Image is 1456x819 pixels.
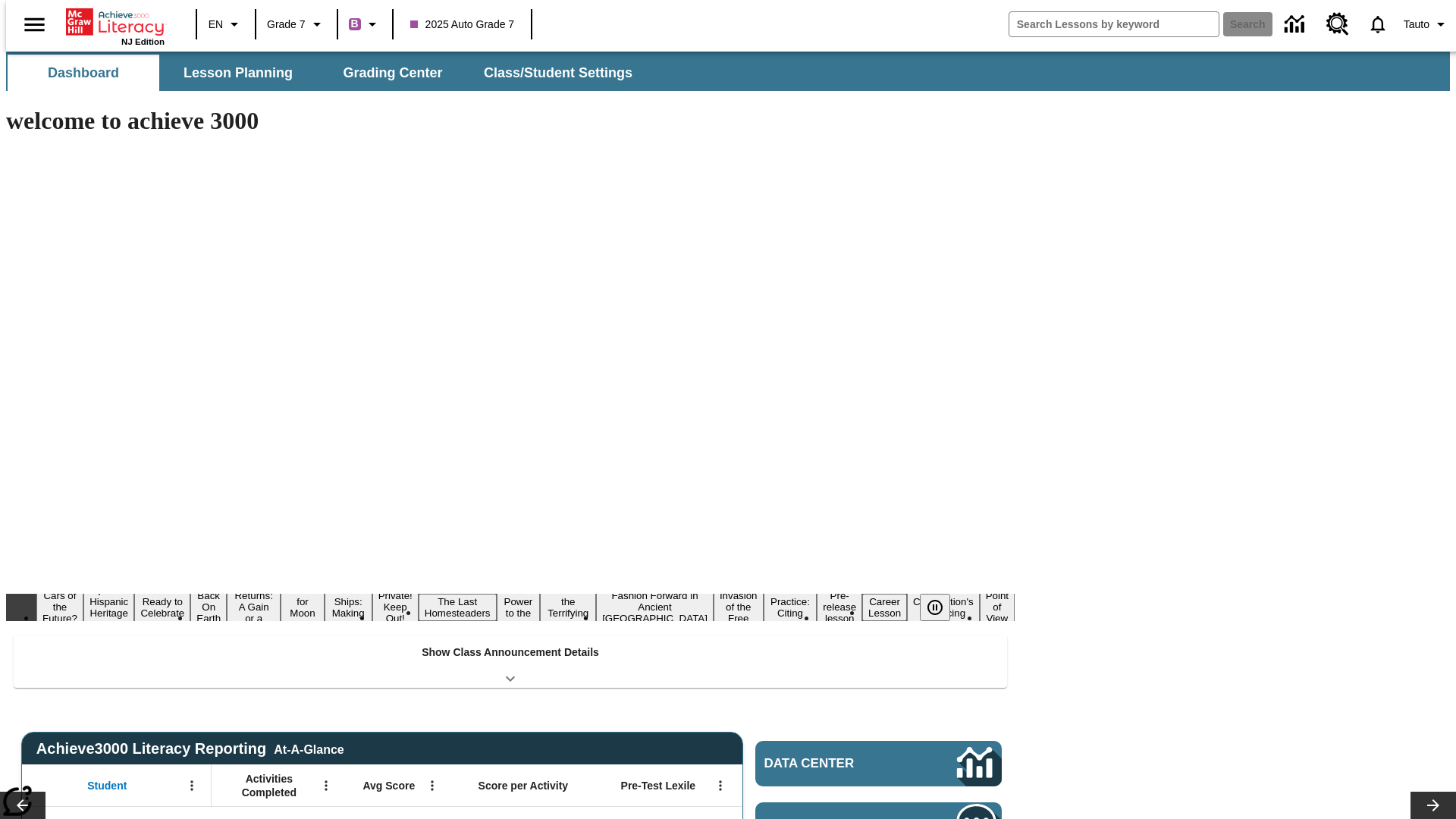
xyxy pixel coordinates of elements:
input: search field [1009,12,1219,36]
span: Grade 7 [267,17,306,33]
button: Slide 17 The Constitution's Balancing Act [907,582,980,632]
button: Slide 13 The Invasion of the Free CD [714,576,764,638]
div: Pause [920,594,965,621]
span: Achieve3000 Literacy Reporting [36,740,344,758]
button: Slide 14 Mixed Practice: Citing Evidence [764,582,817,632]
button: Slide 16 Career Lesson [862,594,907,621]
button: Language: EN, Select a language [202,11,250,38]
span: NJ Edition [121,37,165,46]
span: EN [209,17,223,33]
div: Show Class Announcement Details [14,635,1007,688]
span: Score per Activity [479,779,569,792]
span: Dashboard [48,64,119,82]
button: Slide 4 Back On Earth [190,588,227,626]
button: Slide 1 Cars of the Future? [36,588,83,626]
button: Slide 18 Point of View [980,588,1015,626]
button: Slide 3 Get Ready to Celebrate Juneteenth! [134,582,190,632]
span: Avg Score [362,779,415,792]
div: SubNavbar [6,55,646,91]
button: Slide 9 The Last Homesteaders [419,594,497,621]
button: Lesson Planning [162,55,314,91]
button: Slide 12 Fashion Forward in Ancient Rome [596,588,714,626]
div: At-A-Glance [274,740,344,757]
button: Grading Center [317,55,469,91]
button: Open Menu [180,774,203,797]
div: SubNavbar [6,52,1450,91]
a: Notifications [1358,5,1398,44]
button: Boost Class color is purple. Change class color [343,11,388,38]
span: Class/Student Settings [484,64,632,82]
span: Tauto [1404,17,1429,33]
span: Activities Completed [219,772,319,799]
button: Open side menu [12,2,57,47]
button: Slide 8 Private! Keep Out! [372,588,419,626]
button: Grade: Grade 7, Select a grade [261,11,332,38]
span: Student [87,779,127,792]
button: Slide 2 ¡Viva Hispanic Heritage Month! [83,582,135,632]
button: Slide 6 Time for Moon Rules? [281,582,324,632]
button: Slide 5 Free Returns: A Gain or a Drain? [227,576,281,638]
span: Pre-Test Lexile [621,779,696,792]
span: Grading Center [343,64,442,82]
button: Open Menu [421,774,444,797]
span: Data Center [764,756,906,771]
button: Slide 10 Solar Power to the People [497,582,541,632]
a: Data Center [1276,4,1317,45]
button: Open Menu [709,774,732,797]
span: B [351,14,359,33]
button: Dashboard [8,55,159,91]
span: Lesson Planning [184,64,293,82]
button: Slide 15 Pre-release lesson [817,588,862,626]
div: Home [66,5,165,46]
a: Home [66,7,165,37]
button: Pause [920,594,950,621]
p: Show Class Announcement Details [422,645,599,661]
button: Open Menu [315,774,337,797]
button: Class/Student Settings [472,55,645,91]
a: Resource Center, Will open in new tab [1317,4,1358,45]
button: Slide 7 Cruise Ships: Making Waves [325,582,372,632]
button: Profile/Settings [1398,11,1456,38]
button: Lesson carousel, Next [1410,792,1456,819]
span: 2025 Auto Grade 7 [410,17,515,33]
h1: welcome to achieve 3000 [6,107,1015,135]
a: Data Center [755,741,1002,786]
button: Slide 11 Attack of the Terrifying Tomatoes [540,582,596,632]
